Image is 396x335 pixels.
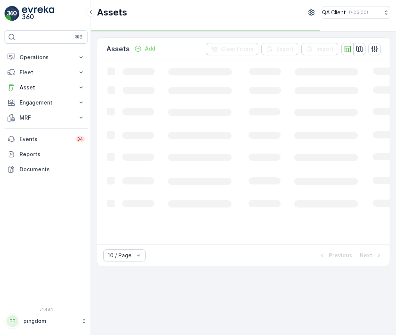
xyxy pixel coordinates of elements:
p: MRF [20,114,73,121]
p: Clear Filters [221,45,254,53]
p: Next [360,252,372,259]
button: Next [359,251,384,260]
p: Fleet [20,69,73,76]
button: Export [261,43,298,55]
p: QA Client [322,9,346,16]
button: Operations [5,50,88,65]
p: 34 [77,136,83,142]
button: MRF [5,110,88,125]
button: Clear Filters [206,43,258,55]
button: Engagement [5,95,88,110]
p: Operations [20,54,73,61]
button: Import [301,43,338,55]
p: Import [316,45,334,53]
a: Reports [5,147,88,162]
button: Asset [5,80,88,95]
p: Export [276,45,294,53]
p: Events [20,135,71,143]
p: Previous [329,252,352,259]
p: Assets [97,6,127,18]
button: Add [131,44,158,53]
p: Asset [20,84,73,91]
a: Documents [5,162,88,177]
p: Reports [20,151,85,158]
p: Documents [20,166,85,173]
a: Events34 [5,132,88,147]
div: PP [6,315,18,327]
p: Engagement [20,99,73,106]
button: PPpingdom [5,313,88,329]
button: Fleet [5,65,88,80]
img: logo_light-DOdMpM7g.png [22,6,54,21]
button: Previous [318,251,353,260]
p: Add [145,45,155,52]
img: logo [5,6,20,21]
p: pingdom [23,317,77,325]
button: QA Client(+03:00) [322,6,390,19]
p: ( +03:00 ) [349,9,368,15]
span: v 1.48.1 [5,307,88,312]
p: Assets [106,44,130,54]
p: ⌘B [75,34,83,40]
